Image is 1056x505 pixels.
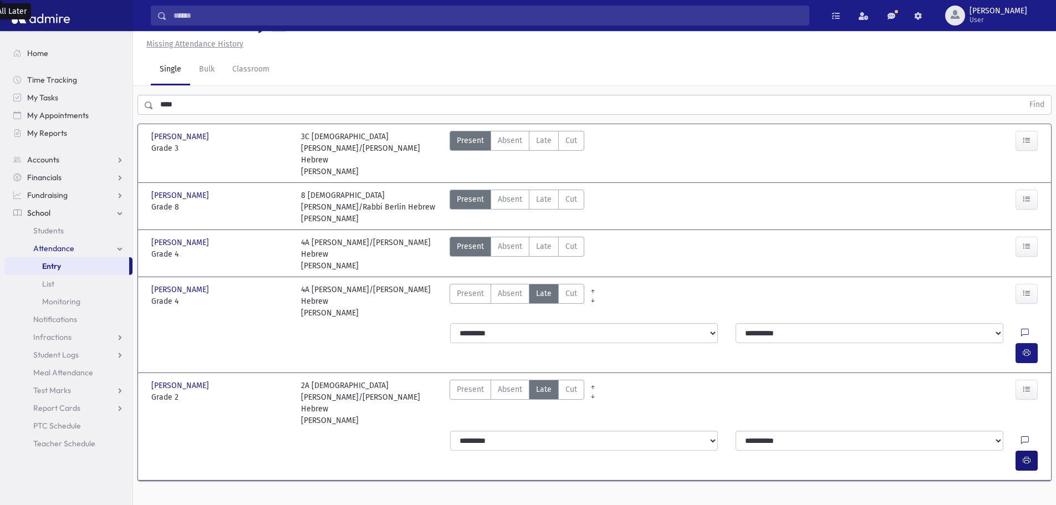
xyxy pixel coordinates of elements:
[565,135,577,146] span: Cut
[27,75,77,85] span: Time Tracking
[4,346,132,364] a: Student Logs
[970,16,1027,24] span: User
[450,237,584,272] div: AttTypes
[33,438,95,448] span: Teacher Schedule
[33,368,93,378] span: Meal Attendance
[4,169,132,186] a: Financials
[970,7,1027,16] span: [PERSON_NAME]
[4,293,132,310] a: Monitoring
[27,172,62,182] span: Financials
[450,380,584,426] div: AttTypes
[301,380,440,426] div: 2A [DEMOGRAPHIC_DATA][PERSON_NAME]/[PERSON_NAME] Hebrew [PERSON_NAME]
[42,279,54,289] span: List
[4,328,132,346] a: Infractions
[4,89,132,106] a: My Tasks
[27,208,50,218] span: School
[4,222,132,239] a: Students
[301,131,440,177] div: 3C [DEMOGRAPHIC_DATA][PERSON_NAME]/[PERSON_NAME] Hebrew [PERSON_NAME]
[4,364,132,381] a: Meal Attendance
[151,295,290,307] span: Grade 4
[4,417,132,435] a: PTC Schedule
[4,124,132,142] a: My Reports
[565,288,577,299] span: Cut
[151,54,190,85] a: Single
[536,241,552,252] span: Late
[33,314,77,324] span: Notifications
[4,44,132,62] a: Home
[457,384,484,395] span: Present
[27,48,48,58] span: Home
[498,135,522,146] span: Absent
[457,288,484,299] span: Present
[565,241,577,252] span: Cut
[27,155,59,165] span: Accounts
[498,241,522,252] span: Absent
[151,142,290,154] span: Grade 3
[536,384,552,395] span: Late
[565,384,577,395] span: Cut
[151,131,211,142] span: [PERSON_NAME]
[498,288,522,299] span: Absent
[4,186,132,204] a: Fundraising
[536,193,552,205] span: Late
[457,241,484,252] span: Present
[536,135,552,146] span: Late
[4,257,129,275] a: Entry
[33,385,71,395] span: Test Marks
[498,193,522,205] span: Absent
[33,403,80,413] span: Report Cards
[151,190,211,201] span: [PERSON_NAME]
[565,193,577,205] span: Cut
[33,243,74,253] span: Attendance
[223,54,278,85] a: Classroom
[4,310,132,328] a: Notifications
[457,193,484,205] span: Present
[450,131,584,177] div: AttTypes
[33,332,72,342] span: Infractions
[498,384,522,395] span: Absent
[33,350,79,360] span: Student Logs
[151,380,211,391] span: [PERSON_NAME]
[9,4,73,27] img: AdmirePro
[146,39,243,49] u: Missing Attendance History
[536,288,552,299] span: Late
[4,381,132,399] a: Test Marks
[301,284,440,319] div: 4A [PERSON_NAME]/[PERSON_NAME] Hebrew [PERSON_NAME]
[151,237,211,248] span: [PERSON_NAME]
[151,391,290,403] span: Grade 2
[457,135,484,146] span: Present
[4,204,132,222] a: School
[4,106,132,124] a: My Appointments
[1023,95,1051,114] button: Find
[33,421,81,431] span: PTC Schedule
[4,151,132,169] a: Accounts
[42,261,61,271] span: Entry
[151,201,290,213] span: Grade 8
[151,248,290,260] span: Grade 4
[450,284,584,319] div: AttTypes
[142,39,243,49] a: Missing Attendance History
[33,226,64,236] span: Students
[450,190,584,225] div: AttTypes
[301,190,440,225] div: 8 [DEMOGRAPHIC_DATA][PERSON_NAME]/Rabbi Berlin Hebrew [PERSON_NAME]
[4,275,132,293] a: List
[4,239,132,257] a: Attendance
[301,237,440,272] div: 4A [PERSON_NAME]/[PERSON_NAME] Hebrew [PERSON_NAME]
[42,297,80,307] span: Monitoring
[4,435,132,452] a: Teacher Schedule
[167,6,809,25] input: Search
[27,128,67,138] span: My Reports
[27,110,89,120] span: My Appointments
[4,399,132,417] a: Report Cards
[151,284,211,295] span: [PERSON_NAME]
[4,71,132,89] a: Time Tracking
[190,54,223,85] a: Bulk
[27,190,68,200] span: Fundraising
[27,93,58,103] span: My Tasks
